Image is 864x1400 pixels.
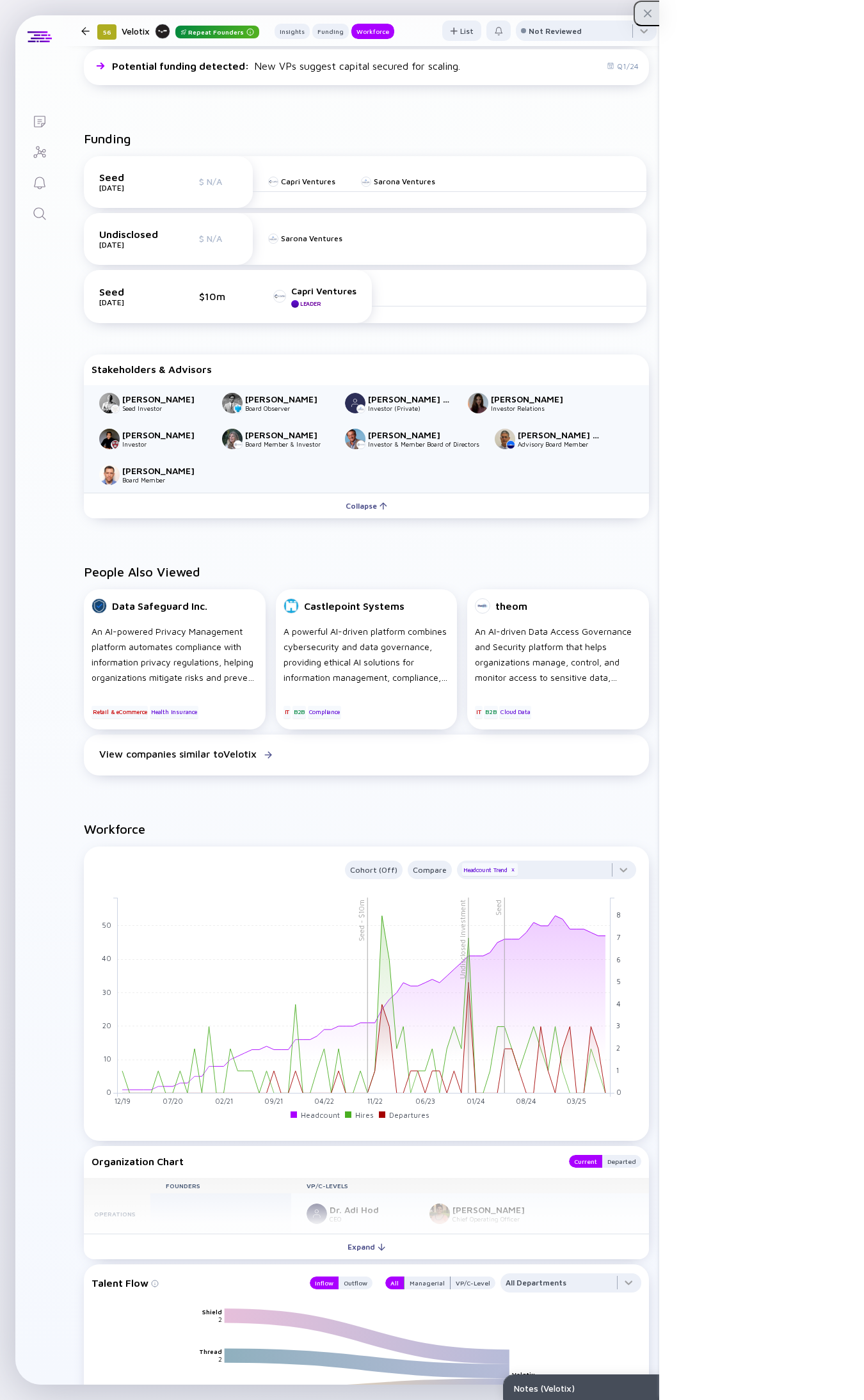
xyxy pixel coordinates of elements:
button: Departed [602,1155,641,1168]
tspan: 2 [616,1044,620,1052]
a: theomAn AI-driven Data Access Governance and Security platform that helps organizations manage, c... [467,589,649,735]
a: Data Safeguard Inc.An AI-powered Privacy Management platform automates compliance with informatio... [84,589,266,735]
div: Workforce [351,25,394,38]
div: $10m [199,290,237,302]
div: [DATE] [99,183,163,193]
div: B2B [484,706,497,719]
div: [PERSON_NAME] [491,394,575,404]
text: Shield [202,1308,222,1316]
button: Inflow [310,1277,339,1289]
button: Outflow [339,1277,372,1289]
div: Collapse [338,496,395,516]
div: Data Safeguard Inc. [112,600,207,612]
div: Sarona Ventures [374,177,435,186]
div: Velotix [122,23,259,39]
div: Funding [312,25,349,38]
div: Capri Ventures [291,285,356,296]
div: IT [284,706,291,719]
div: [PERSON_NAME] 🫧 [368,394,452,404]
div: Expand [340,1237,393,1257]
text: Velotix [513,1371,536,1378]
tspan: 6 [616,955,621,963]
a: Search [15,197,63,228]
div: Board Member & Investor [245,440,330,448]
div: [PERSON_NAME] [368,429,452,440]
div: x [509,866,516,874]
tspan: 01/24 [467,1097,485,1105]
a: Lists [15,105,63,136]
tspan: 03/25 [567,1097,587,1105]
button: Current [569,1155,602,1168]
div: An AI-powered Privacy Management platform automates compliance with information privacy regulatio... [92,624,258,685]
div: All [385,1277,404,1289]
div: Seed [99,286,163,298]
div: [PERSON_NAME] [245,394,330,404]
tspan: 04/22 [314,1097,334,1105]
tspan: 20 [103,1021,112,1030]
a: Capri Ventures [268,177,335,186]
div: Health Insurance [150,706,198,719]
div: Seed Investor [122,404,207,412]
div: Sarona Ventures [281,234,342,243]
h2: People Also Viewed [84,564,649,579]
div: Undisclosed [99,228,163,240]
div: List [442,21,481,41]
a: Capri VenturesLeader [273,285,356,308]
img: Truman T. picture [99,429,120,449]
tspan: 0 [616,1088,621,1096]
div: Talent Flow [92,1273,297,1293]
div: Compliance [308,706,341,719]
button: Compare [408,861,452,879]
div: IT [475,706,483,719]
div: Organization Chart [92,1155,556,1168]
tspan: 02/21 [215,1097,233,1105]
div: Investor [122,440,207,448]
h2: Funding [84,131,131,146]
text: 2 [218,1355,222,1363]
tspan: 40 [102,954,112,962]
div: Insights [275,25,310,38]
img: Gilly Ron picture [222,429,243,449]
div: A powerful AI-driven platform combines cybersecurity and data governance, providing ethical AI so... [284,624,450,685]
tspan: 3 [616,1021,620,1030]
div: Board Member [122,476,207,484]
div: Board Observer [245,404,330,412]
tspan: 10 [104,1054,112,1063]
div: Cohort (Off) [345,863,403,877]
button: Funding [312,24,349,39]
button: VP/C-Level [451,1277,495,1289]
tspan: 30 [103,987,112,996]
button: Workforce [351,24,394,39]
div: New VPs suggest capital secured for scaling. [112,60,460,72]
button: Insights [275,24,310,39]
a: Castlepoint SystemsA powerful AI-driven platform combines cybersecurity and data governance, prov... [276,589,458,735]
button: Cohort (Off) [345,861,403,879]
tspan: 50 [102,921,112,929]
div: [PERSON_NAME] [122,465,207,476]
div: [PERSON_NAME] [122,394,207,404]
div: [PERSON_NAME] [245,429,330,440]
div: Stakeholders & Advisors [92,363,641,375]
div: Headcount Trend [462,863,518,876]
div: [PERSON_NAME] [122,429,207,440]
img: Adam Harrington picture [99,393,120,413]
div: Seed [99,171,163,183]
a: Reminders [15,166,63,197]
div: 56 [97,24,116,40]
div: Q1/24 [607,61,639,71]
span: Potential funding detected : [112,60,252,72]
div: Castlepoint Systems [304,600,404,612]
img: Kaan Anit 🫧 picture [345,393,365,413]
div: Leader [300,300,321,307]
div: Investor & Member Board of Directors [368,440,479,448]
div: B2B [292,706,306,719]
div: Capri Ventures [281,177,335,186]
div: Cloud Data [499,706,531,719]
button: Expand [84,1234,649,1259]
a: Sarona Ventures [268,234,342,243]
button: Collapse [84,493,649,518]
tspan: 11/22 [367,1097,383,1105]
button: List [442,20,481,41]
